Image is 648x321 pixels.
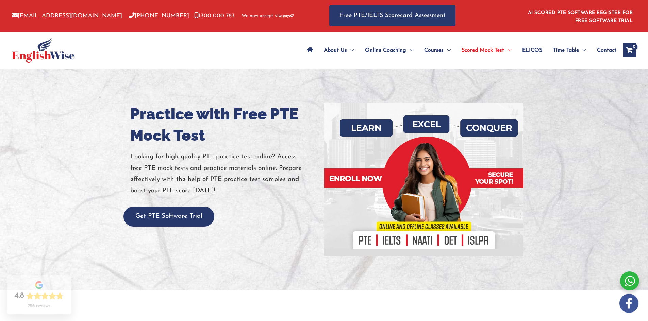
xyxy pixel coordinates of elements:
[592,38,616,62] a: Contact
[462,38,504,62] span: Scored Mock Test
[324,38,347,62] span: About Us
[28,303,50,309] div: 726 reviews
[365,38,406,62] span: Online Coaching
[424,38,444,62] span: Courses
[12,13,122,19] a: [EMAIL_ADDRESS][DOMAIN_NAME]
[553,38,579,62] span: Time Table
[548,38,592,62] a: Time TableMenu Toggle
[360,38,419,62] a: Online CoachingMenu Toggle
[123,207,214,227] button: Get PTE Software Trial
[517,38,548,62] a: ELICOS
[130,151,319,196] p: Looking for high-quality PTE practice test online? Access free PTE mock tests and practice materi...
[275,14,294,18] img: Afterpay-Logo
[123,213,214,219] a: Get PTE Software Trial
[15,291,64,301] div: Rating: 4.8 out of 5
[419,38,456,62] a: CoursesMenu Toggle
[12,38,75,63] img: cropped-ew-logo
[444,38,451,62] span: Menu Toggle
[406,38,413,62] span: Menu Toggle
[129,13,189,19] a: [PHONE_NUMBER]
[130,103,319,146] h1: Practice with Free PTE Mock Test
[528,10,633,23] a: AI SCORED PTE SOFTWARE REGISTER FOR FREE SOFTWARE TRIAL
[347,38,354,62] span: Menu Toggle
[579,38,586,62] span: Menu Toggle
[194,13,235,19] a: 1300 000 783
[623,43,636,57] a: View Shopping Cart, empty
[318,38,360,62] a: About UsMenu Toggle
[456,38,517,62] a: Scored Mock TestMenu Toggle
[619,294,638,313] img: white-facebook.png
[15,291,24,301] div: 4.8
[504,38,511,62] span: Menu Toggle
[524,5,636,27] aside: Header Widget 1
[597,38,616,62] span: Contact
[242,13,273,19] span: We now accept
[329,5,455,26] a: Free PTE/IELTS Scorecard Assessment
[522,38,542,62] span: ELICOS
[301,38,616,62] nav: Site Navigation: Main Menu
